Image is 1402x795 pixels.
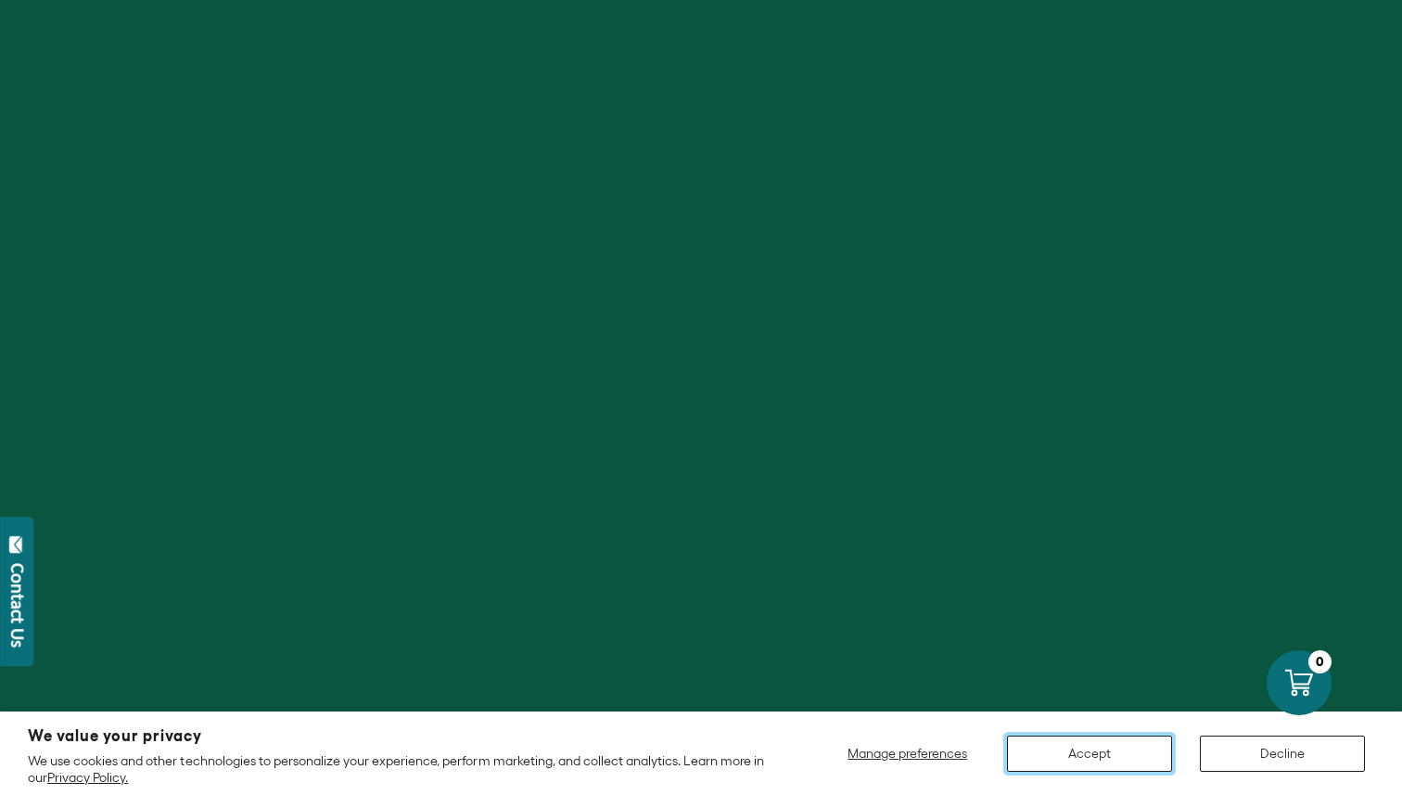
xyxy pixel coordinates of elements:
div: 0 [1308,650,1332,673]
button: Accept [1007,736,1172,772]
button: Decline [1200,736,1365,772]
div: Contact Us [8,563,27,648]
h2: We value your privacy [28,728,769,744]
a: Privacy Policy. [47,770,128,785]
span: Manage preferences [848,746,967,761]
p: We use cookies and other technologies to personalize your experience, perform marketing, and coll... [28,752,769,786]
button: Manage preferences [836,736,979,772]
